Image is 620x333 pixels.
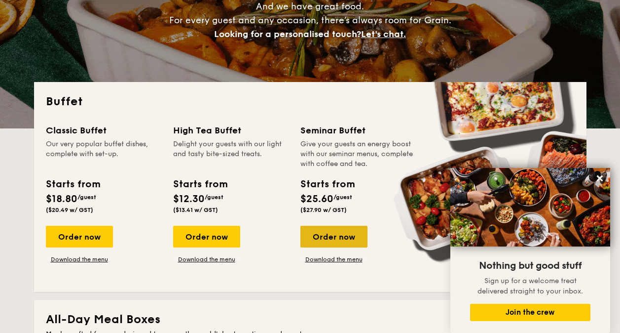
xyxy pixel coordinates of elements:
span: Looking for a personalised touch? [214,29,361,40]
div: Order now [300,226,367,248]
span: ($27.90 w/ GST) [300,207,347,213]
span: Let's chat. [361,29,406,40]
div: Starts from [46,177,100,192]
div: Order now [46,226,113,248]
a: Download the menu [173,255,240,263]
div: Classic Buffet [46,124,161,137]
span: Nothing but good stuff [479,260,582,272]
div: Our very popular buffet dishes, complete with set-up. [46,139,161,169]
div: Delight your guests with our light and tasty bite-sized treats. [173,139,289,169]
div: Order now [173,226,240,248]
span: Sign up for a welcome treat delivered straight to your inbox. [477,277,583,295]
h2: Buffet [46,94,575,110]
a: Download the menu [300,255,367,263]
span: ($20.49 w/ GST) [46,207,93,213]
span: $18.80 [46,193,77,205]
span: /guest [205,194,223,201]
span: And we have great food. For every guest and any occasion, there’s always room for Grain. [169,1,451,40]
span: /guest [77,194,96,201]
a: Download the menu [46,255,113,263]
span: ($13.41 w/ GST) [173,207,218,213]
span: $12.30 [173,193,205,205]
div: Starts from [300,177,354,192]
div: Give your guests an energy boost with our seminar menus, complete with coffee and tea. [300,139,416,169]
button: Close [592,170,608,186]
span: /guest [333,194,352,201]
img: DSC07876-Edit02-Large.jpeg [450,168,610,247]
button: Join the crew [470,304,590,321]
span: $25.60 [300,193,333,205]
div: Seminar Buffet [300,124,416,137]
div: High Tea Buffet [173,124,289,137]
h2: All-Day Meal Boxes [46,312,575,328]
div: Starts from [173,177,227,192]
